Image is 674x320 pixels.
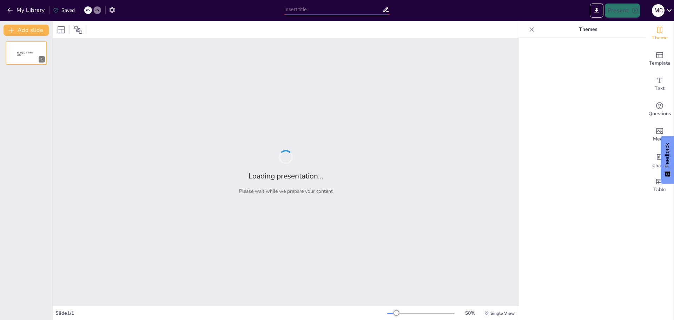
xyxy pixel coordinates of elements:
[462,310,478,316] div: 50 %
[646,173,674,198] div: Add a table
[655,85,665,92] span: Text
[652,34,668,42] span: Theme
[649,59,670,67] span: Template
[605,4,640,18] button: Present
[37,44,45,52] button: Cannot delete last slide
[249,171,323,181] h2: Loading presentation...
[646,148,674,173] div: Add charts and graphs
[74,26,82,34] span: Position
[664,143,670,168] span: Feedback
[661,136,674,184] button: Feedback - Show survey
[284,5,382,15] input: Insert title
[590,4,603,18] button: Export to PowerPoint
[39,56,45,63] div: 1
[53,7,75,14] div: Saved
[27,44,35,52] button: Duplicate Slide
[652,4,665,17] div: M C
[648,110,671,118] span: Questions
[646,72,674,97] div: Add text boxes
[646,122,674,148] div: Add images, graphics, shapes or video
[490,311,515,316] span: Single View
[652,4,665,18] button: M C
[6,41,47,65] div: 1
[55,310,387,316] div: Slide 1 / 1
[239,188,333,195] p: Please wait while we prepare your content
[4,25,49,36] button: Add slide
[646,97,674,122] div: Get real-time input from your audience
[17,52,33,56] span: Sendsteps presentation editor
[55,24,67,35] div: Layout
[537,21,639,38] p: Themes
[5,5,48,16] button: My Library
[646,46,674,72] div: Add ready made slides
[652,162,667,170] span: Charts
[653,186,666,194] span: Table
[653,135,667,143] span: Media
[646,21,674,46] div: Change the overall theme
